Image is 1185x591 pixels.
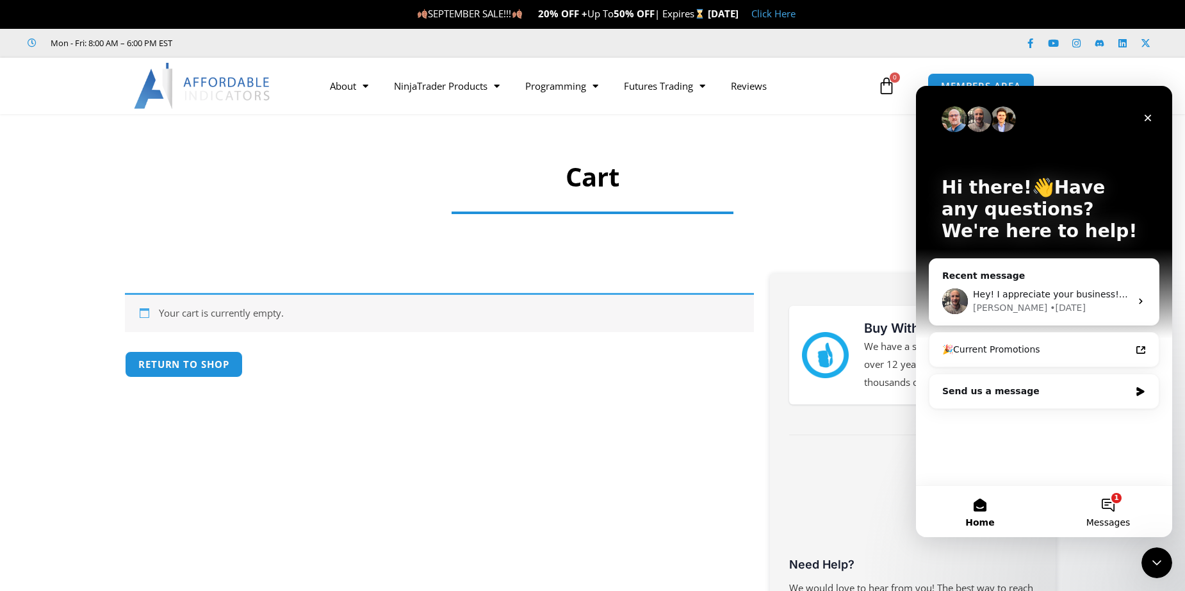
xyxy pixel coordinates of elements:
[708,7,739,20] strong: [DATE]
[858,67,915,104] a: 0
[134,215,170,229] div: • [DATE]
[128,400,256,451] button: Messages
[125,293,754,332] div: Your cart is currently empty.
[19,252,238,276] a: 🎉Current Promotions
[57,203,680,213] span: Hey! I appreciate your business! Let us know if you need anything as you are getting this install...
[13,288,243,323] div: Send us a message
[890,72,900,83] span: 0
[864,338,1024,392] p: We have a strong foundation with over 12 years of experience serving thousands of NinjaTrader users.
[611,71,718,101] a: Futures Trading
[170,432,215,441] span: Messages
[418,9,427,19] img: 🍂
[47,35,172,51] span: Mon - Fri: 8:00 AM – 6:00 PM EST
[916,86,1172,537] iframe: Intercom live chat
[512,9,522,19] img: 🍂
[789,557,1036,572] h3: Need Help?
[538,7,587,20] strong: 20% OFF +
[57,215,131,229] div: [PERSON_NAME]
[26,257,215,271] div: 🎉Current Promotions
[220,21,243,44] div: Close
[802,332,848,378] img: mark thumbs good 43913 | Affordable Indicators – NinjaTrader
[864,319,1024,338] h3: Buy With Confidence
[941,81,1021,91] span: MEMBERS AREA
[317,71,874,101] nav: Menu
[134,63,272,109] img: LogoAI | Affordable Indicators – NinjaTrader
[417,7,707,20] span: SEPTEMBER SALE!!! Up To | Expires
[381,71,512,101] a: NinjaTrader Products
[512,71,611,101] a: Programming
[614,7,655,20] strong: 50% OFF
[751,7,796,20] a: Click Here
[49,432,78,441] span: Home
[695,9,705,19] img: ⌛
[317,71,381,101] a: About
[928,73,1034,99] a: MEMBERS AREA
[789,458,1036,554] iframe: Customer reviews powered by Trustpilot
[26,299,214,312] div: Send us a message
[125,351,243,378] a: Return to shop
[190,37,382,49] iframe: Customer reviews powered by Trustpilot
[1141,547,1172,578] iframe: Intercom live chat
[718,71,780,101] a: Reviews
[168,159,1017,195] h1: Cart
